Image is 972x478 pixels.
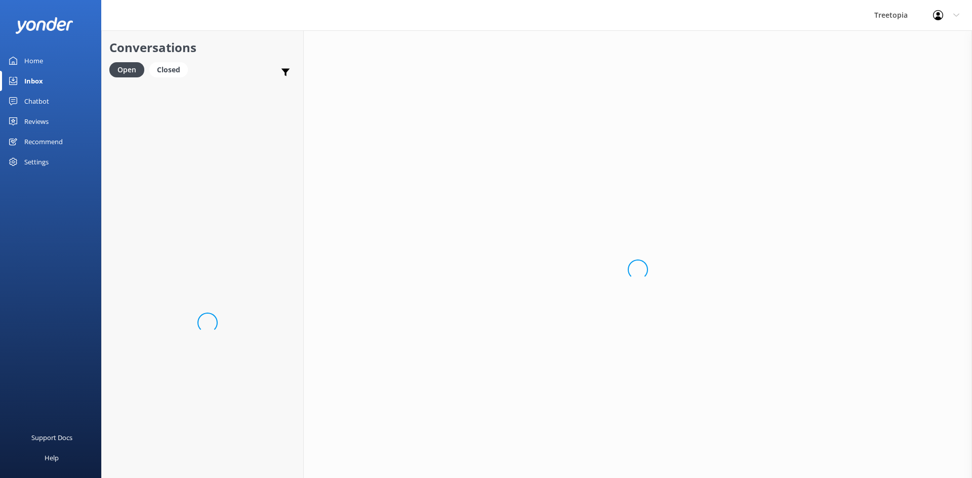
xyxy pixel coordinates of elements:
[24,152,49,172] div: Settings
[24,132,63,152] div: Recommend
[149,64,193,75] a: Closed
[45,448,59,468] div: Help
[109,38,296,57] h2: Conversations
[24,91,49,111] div: Chatbot
[24,111,49,132] div: Reviews
[24,51,43,71] div: Home
[15,17,73,34] img: yonder-white-logo.png
[31,427,72,448] div: Support Docs
[24,71,43,91] div: Inbox
[109,62,144,77] div: Open
[149,62,188,77] div: Closed
[109,64,149,75] a: Open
